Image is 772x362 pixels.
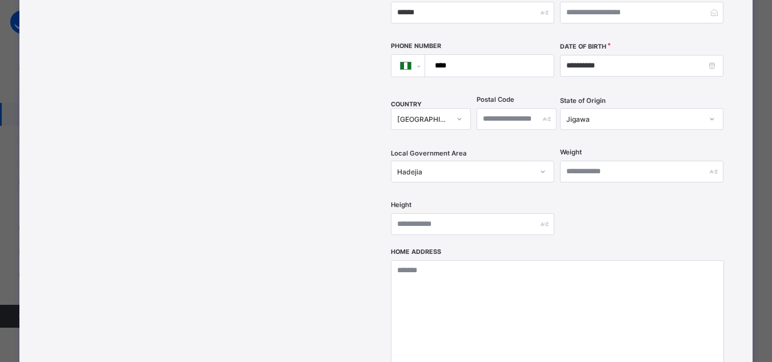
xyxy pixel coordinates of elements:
[397,168,533,176] div: Hadejia
[477,96,514,104] label: Postal Code
[560,43,606,50] label: Date of Birth
[391,248,441,256] label: Home Address
[566,115,702,124] div: Jigawa
[391,101,422,108] span: COUNTRY
[560,97,606,105] span: State of Origin
[391,201,411,209] label: Height
[560,148,582,156] label: Weight
[391,42,441,50] label: Phone Number
[391,149,467,157] span: Local Government Area
[397,115,450,124] div: [GEOGRAPHIC_DATA]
